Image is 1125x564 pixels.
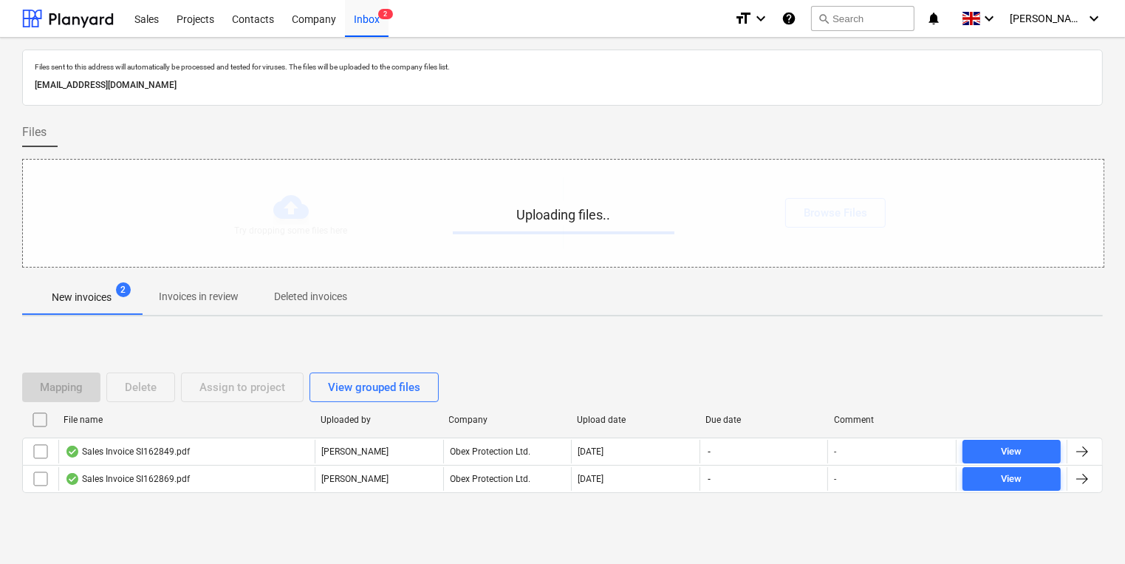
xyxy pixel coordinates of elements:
i: Knowledge base [782,10,796,27]
div: Obex Protection Ltd. [443,467,572,491]
div: File name [64,415,309,425]
p: [EMAIL_ADDRESS][DOMAIN_NAME] [35,78,1090,93]
div: OCR finished [65,446,80,458]
span: [PERSON_NAME] [1010,13,1084,24]
div: [DATE] [578,446,603,457]
span: - [706,446,712,458]
p: Files sent to this address will automatically be processed and tested for viruses. The files will... [35,62,1090,72]
div: View [1002,471,1022,488]
iframe: Chat Widget [1051,493,1125,564]
button: View [962,467,1061,491]
button: View [962,440,1061,463]
p: [PERSON_NAME] [321,446,389,458]
div: Uploading files..Try dropping some files hereorBrowse Files [22,159,1104,268]
div: - [834,446,836,457]
div: [DATE] [578,474,603,484]
i: keyboard_arrow_down [980,10,998,27]
div: OCR finished [65,473,80,485]
p: Invoices in review [159,289,239,305]
p: Uploading files.. [453,206,674,224]
div: View [1002,444,1022,461]
p: Deleted invoices [274,289,347,305]
span: search [818,13,830,24]
div: Sales Invoice SI162849.pdf [65,446,190,458]
button: Search [811,6,914,31]
div: Company [449,415,566,425]
p: New invoices [52,290,112,305]
div: Obex Protection Ltd. [443,440,572,463]
div: Upload date [577,415,694,425]
i: keyboard_arrow_down [1085,10,1103,27]
div: View grouped files [328,378,420,397]
i: keyboard_arrow_down [752,10,770,27]
div: Comment [834,415,951,425]
span: 2 [116,282,131,297]
span: Files [22,123,47,141]
div: Uploaded by [321,415,437,425]
span: - [706,473,712,486]
div: Sales Invoice SI162869.pdf [65,473,190,485]
p: [PERSON_NAME] [321,473,389,486]
button: View grouped files [310,373,439,402]
div: - [834,474,836,484]
i: notifications [926,10,941,27]
div: Due date [705,415,822,425]
i: format_size [734,10,752,27]
span: 2 [378,9,393,19]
